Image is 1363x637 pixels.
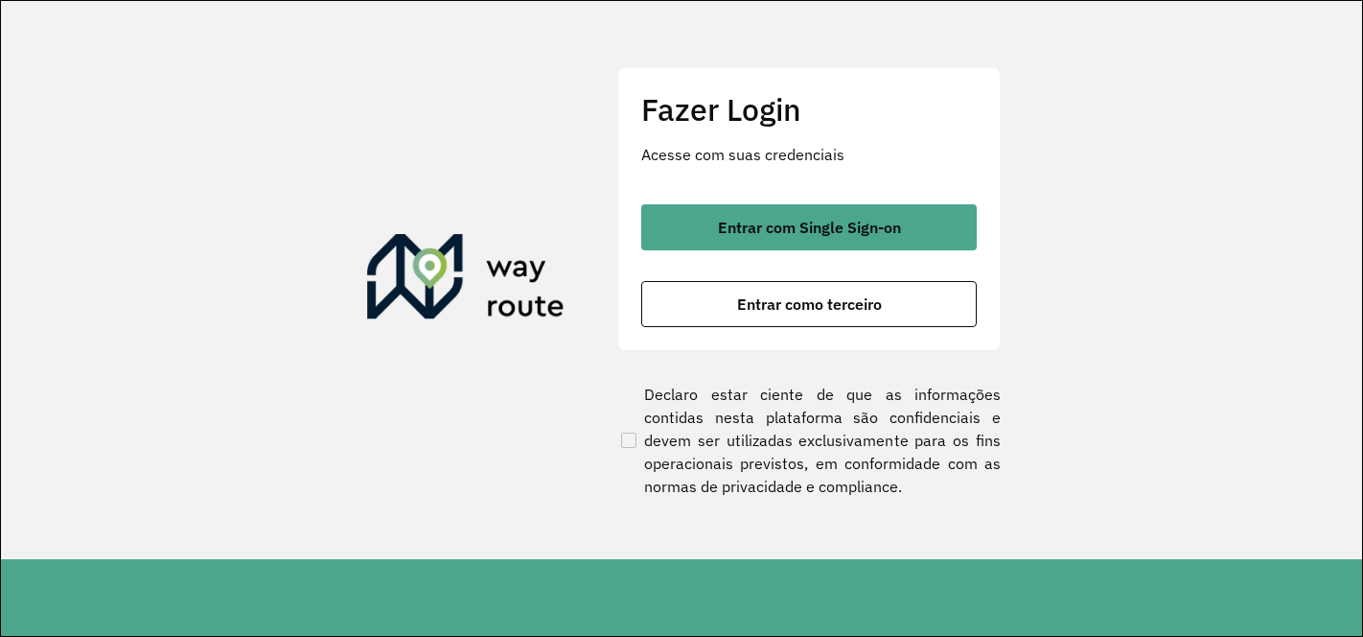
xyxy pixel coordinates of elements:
[641,281,977,327] button: button
[737,296,882,312] span: Entrar como terceiro
[641,143,977,166] p: Acesse com suas credenciais
[641,91,977,128] h2: Fazer Login
[641,204,977,250] button: button
[718,220,901,235] span: Entrar com Single Sign-on
[617,383,1001,498] label: Declaro estar ciente de que as informações contidas nesta plataforma são confidenciais e devem se...
[367,234,565,326] img: Roteirizador AmbevTech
